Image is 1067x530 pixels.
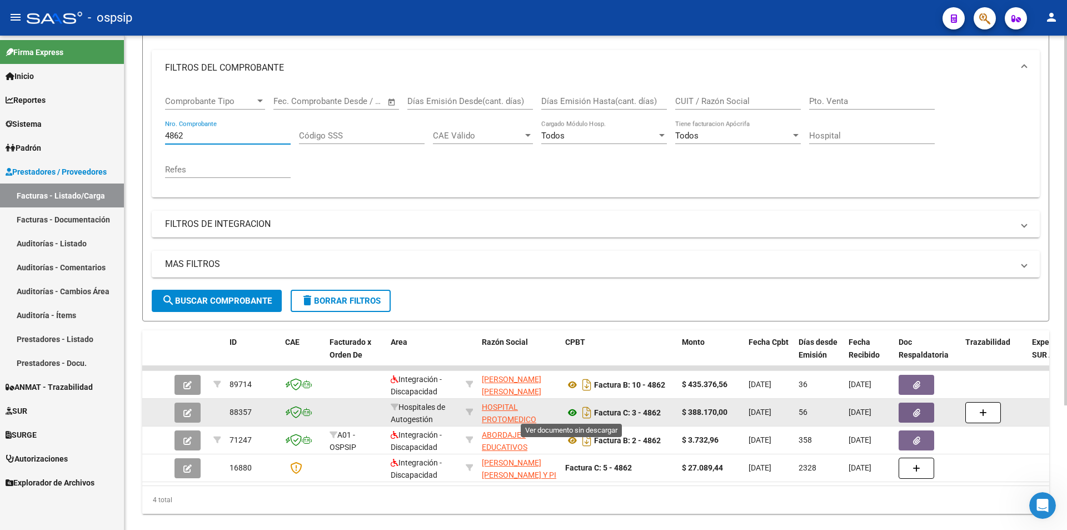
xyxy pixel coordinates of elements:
[9,11,22,24] mat-icon: menu
[799,338,837,359] span: Días desde Emisión
[744,330,794,379] datatable-header-cell: Fecha Cpbt
[391,375,442,397] span: Integración - Discapacidad
[6,453,68,465] span: Autorizaciones
[541,131,565,141] span: Todos
[482,457,556,480] div: 30696592329
[230,435,252,444] span: 71247
[152,290,282,312] button: Buscar Comprobante
[580,404,594,422] i: Descargar documento
[799,408,807,417] span: 56
[328,96,382,106] input: Fecha fin
[391,458,442,480] span: Integración - Discapacidad
[291,290,391,312] button: Borrar Filtros
[230,338,237,346] span: ID
[162,296,272,306] span: Buscar Comprobante
[849,463,871,472] span: [DATE]
[1029,492,1056,519] iframe: Intercom live chat
[330,430,356,452] span: A01 - OSPSIP
[6,46,63,58] span: Firma Express
[391,430,442,452] span: Integración - Discapacidad
[849,338,880,359] span: Fecha Recibido
[482,458,556,493] span: [PERSON_NAME] [PERSON_NAME] Y PI [PERSON_NAME]
[152,86,1040,197] div: FILTROS DEL COMPROBANTE
[165,258,1013,270] mat-panel-title: MAS FILTROS
[482,338,528,346] span: Razón Social
[594,436,661,445] strong: Factura B: 2 - 4862
[749,408,771,417] span: [DATE]
[330,338,371,359] span: Facturado x Orden De
[482,430,527,465] span: ABORDAJES EDUCATIVOS EMPATIA SA
[433,131,523,141] span: CAE Válido
[749,463,771,472] span: [DATE]
[849,408,871,417] span: [DATE]
[482,375,541,397] span: [PERSON_NAME] [PERSON_NAME]
[6,429,37,441] span: SURGE
[565,338,585,346] span: CPBT
[281,330,325,379] datatable-header-cell: CAE
[844,330,894,379] datatable-header-cell: Fecha Recibido
[165,96,255,106] span: Comprobante Tipo
[230,463,252,472] span: 16880
[799,463,816,472] span: 2328
[1045,11,1058,24] mat-icon: person
[899,338,949,359] span: Doc Respaldatoria
[273,96,318,106] input: Fecha inicio
[88,6,132,30] span: - ospsip
[391,338,407,346] span: Area
[749,338,789,346] span: Fecha Cpbt
[6,118,42,130] span: Sistema
[849,435,871,444] span: [DATE]
[6,381,93,393] span: ANMAT - Trazabilidad
[152,251,1040,278] mat-expansion-panel-header: MAS FILTROS
[849,380,871,389] span: [DATE]
[391,403,445,424] span: Hospitales de Autogestión
[325,330,386,379] datatable-header-cell: Facturado x Orden De
[6,142,41,154] span: Padrón
[285,338,300,346] span: CAE
[386,96,398,108] button: Open calendar
[749,435,771,444] span: [DATE]
[301,294,314,307] mat-icon: delete
[165,218,1013,230] mat-panel-title: FILTROS DE INTEGRACION
[580,376,594,394] i: Descargar documento
[749,380,771,389] span: [DATE]
[682,380,727,389] strong: $ 435.376,56
[675,131,699,141] span: Todos
[682,408,727,417] strong: $ 388.170,00
[301,296,381,306] span: Borrar Filtros
[894,330,961,379] datatable-header-cell: Doc Respaldatoria
[561,330,677,379] datatable-header-cell: CPBT
[152,211,1040,237] mat-expansion-panel-header: FILTROS DE INTEGRACION
[961,330,1028,379] datatable-header-cell: Trazabilidad
[482,429,556,452] div: 30715874136
[594,380,665,389] strong: Factura B: 10 - 4862
[799,380,807,389] span: 36
[6,405,27,417] span: SUR
[594,408,661,417] strong: Factura C: 3 - 4862
[482,401,556,424] div: 30678351357
[230,380,252,389] span: 89714
[152,50,1040,86] mat-expansion-panel-header: FILTROS DEL COMPROBANTE
[799,435,812,444] span: 358
[477,330,561,379] datatable-header-cell: Razón Social
[142,486,1049,514] div: 4 total
[162,294,175,307] mat-icon: search
[165,62,1013,74] mat-panel-title: FILTROS DEL COMPROBANTE
[6,70,34,82] span: Inicio
[482,373,556,397] div: 27235676090
[225,330,281,379] datatable-header-cell: ID
[682,463,723,472] strong: $ 27.089,44
[682,338,705,346] span: Monto
[386,330,461,379] datatable-header-cell: Area
[677,330,744,379] datatable-header-cell: Monto
[794,330,844,379] datatable-header-cell: Días desde Emisión
[965,338,1010,346] span: Trazabilidad
[565,463,632,472] strong: Factura C: 5 - 4862
[682,435,719,444] strong: $ 3.732,96
[6,166,107,178] span: Prestadores / Proveedores
[6,94,46,106] span: Reportes
[230,408,252,417] span: 88357
[482,403,541,437] span: HOSPITAL PROTOMEDICO [PERSON_NAME]
[6,477,94,489] span: Explorador de Archivos
[580,432,594,449] i: Descargar documento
